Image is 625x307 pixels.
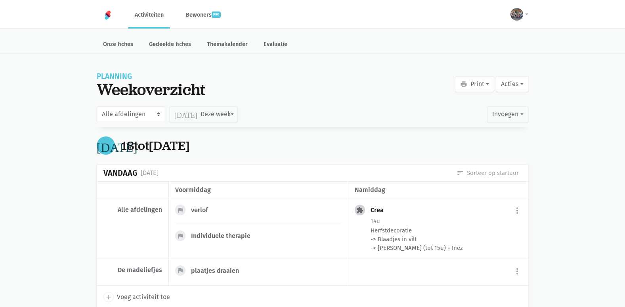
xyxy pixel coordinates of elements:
[191,206,214,214] div: verlof
[103,206,162,214] div: Alle afdelingen
[371,206,390,214] div: Crea
[355,185,522,195] div: namiddag
[371,217,380,224] span: 14u
[103,266,162,274] div: De madeliefjes
[103,169,138,178] div: Vandaag
[97,73,205,80] div: Planning
[257,36,294,54] a: Evaluatie
[177,207,184,214] i: flag
[496,76,528,92] button: Acties
[141,168,159,178] div: [DATE]
[175,185,342,195] div: voormiddag
[174,111,197,118] i: [DATE]
[201,36,254,54] a: Themakalender
[128,2,170,28] a: Activiteiten
[143,36,197,54] a: Gedeelde fiches
[212,12,221,18] span: pro
[97,80,205,98] div: Weekoverzicht
[191,232,257,240] div: Individuele therapie
[149,137,190,154] span: [DATE]
[177,267,184,274] i: flag
[191,267,245,275] div: plaatjes draaien
[169,106,238,122] button: Deze week
[356,207,363,214] i: extension
[371,226,522,252] div: Herfstdecoratie -> Blaadjes in vilt -> [PERSON_NAME] (tot 15u) + Inez
[121,137,134,154] span: 18
[97,36,140,54] a: Onze fiches
[457,169,519,177] a: Sorteer op startuur
[121,138,190,153] div: tot
[460,81,467,88] i: print
[457,169,464,177] i: sort
[103,292,170,302] a: add Voeg activiteit toe
[455,76,494,92] button: Print
[177,232,184,240] i: flag
[117,292,170,302] span: Voeg activiteit toe
[487,106,528,122] button: Invoegen
[103,10,113,20] img: Home
[180,2,227,28] a: Bewonerspro
[105,294,112,301] i: add
[97,139,138,152] i: [DATE]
